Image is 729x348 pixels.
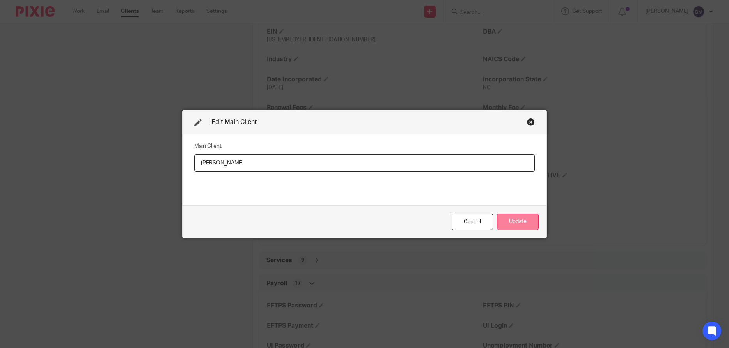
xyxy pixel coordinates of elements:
[497,214,539,230] button: Update
[194,142,222,150] label: Main Client
[527,118,535,126] div: Close this dialog window
[452,214,493,230] div: Close this dialog window
[211,119,257,125] span: Edit Main Client
[194,154,535,172] input: Main Client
